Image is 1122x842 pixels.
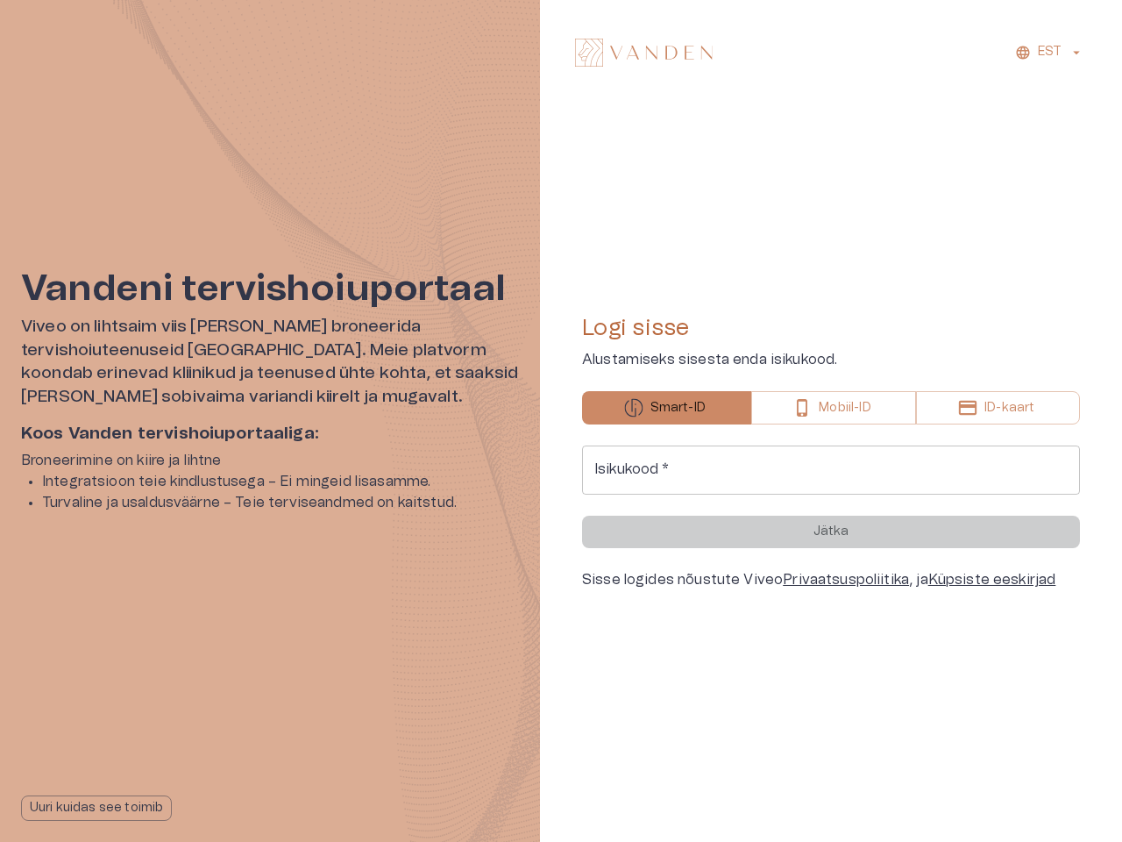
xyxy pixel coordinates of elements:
p: Smart-ID [650,399,706,417]
img: Vanden logo [575,39,713,67]
p: Uuri kuidas see toimib [30,799,163,817]
p: Mobiil-ID [819,399,870,417]
iframe: Help widget launcher [985,762,1122,811]
div: Sisse logides nõustute Viveo , ja [582,569,1080,590]
button: Smart-ID [582,391,751,425]
button: Uuri kuidas see toimib [21,796,172,821]
p: ID-kaart [984,399,1034,417]
h4: Logi sisse [582,314,1080,342]
button: ID-kaart [916,391,1080,425]
p: Alustamiseks sisesta enda isikukood. [582,349,1080,370]
a: Küpsiste eeskirjad [928,573,1056,587]
button: Mobiil-ID [751,391,917,425]
button: EST [1012,39,1087,65]
p: EST [1038,43,1062,61]
a: Privaatsuspoliitika [783,573,909,587]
